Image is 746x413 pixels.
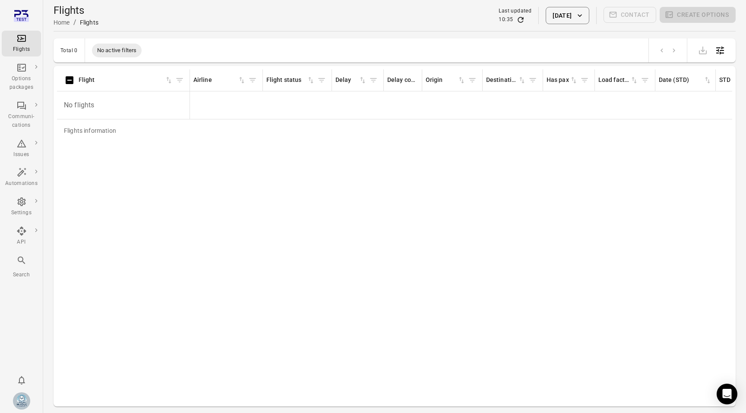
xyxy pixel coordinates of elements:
[60,93,186,117] p: No flights
[193,75,246,85] div: Sort by airline in ascending order
[5,209,38,217] div: Settings
[660,7,736,24] span: Please make a selection to create an option package
[335,75,358,85] div: Delay
[266,75,315,85] span: Flight status
[5,75,38,92] div: Options packages
[659,75,703,85] div: Date (STD)
[499,7,531,16] div: Last updated
[13,372,30,389] button: Notifications
[2,136,41,162] a: Issues
[2,253,41,282] button: Search
[9,389,34,413] button: Elsa Mjöll [Mjoll Airways]
[656,45,680,56] nav: pagination navigation
[659,75,712,85] span: Date (STD)
[13,392,30,410] img: Mjoll-Airways-Logo.webp
[598,75,639,85] div: Sort by load factor in ascending order
[54,17,98,28] nav: Breadcrumbs
[315,74,328,87] button: Filter by flight status
[526,74,539,87] button: Filter by destination
[193,75,237,85] div: Airline
[547,75,569,85] div: Has pax
[426,75,466,85] span: Origin
[547,75,578,85] span: Has pax
[335,75,367,85] span: Delay
[499,16,513,24] div: 10:35
[5,238,38,247] div: API
[57,119,123,142] div: Flights information
[246,74,259,87] button: Filter by airline
[694,46,711,54] span: Please make a selection to export
[2,194,41,220] a: Settings
[486,75,518,85] div: Destination
[387,75,418,85] div: Delay codes
[54,19,70,26] a: Home
[73,17,76,28] li: /
[426,75,457,85] div: Origin
[266,75,315,85] div: Sort by flight status in ascending order
[80,18,98,27] div: Flights
[2,60,41,94] a: Options packages
[659,75,712,85] div: Sort by date (STD) in ascending order
[79,75,173,85] div: Sort by flight in ascending order
[2,165,41,191] a: Automations
[486,75,526,85] span: Destination
[598,75,639,85] span: Load factor
[426,75,466,85] div: Sort by origin in ascending order
[54,3,98,17] h1: Flights
[546,7,589,24] button: [DATE]
[604,7,657,24] span: Please make a selection to create communications
[598,75,630,85] div: Load factor
[547,75,578,85] div: Sort by has pax in ascending order
[717,384,737,404] div: Open Intercom Messenger
[5,113,38,130] div: Communi-cations
[466,74,479,87] button: Filter by origin
[2,98,41,132] a: Communi-cations
[578,74,591,87] button: Filter by has pax
[266,75,307,85] div: Flight status
[5,45,38,54] div: Flights
[711,42,729,59] button: Open table configuration
[60,47,78,53] div: Total 0
[486,75,526,85] div: Sort by destination in ascending order
[2,223,41,249] a: API
[639,74,651,87] button: Filter by load factor
[5,179,38,188] div: Automations
[335,75,367,85] div: Sort by delay in ascending order
[79,75,164,85] div: Flight
[5,150,38,159] div: Issues
[92,46,142,55] span: No active filters
[5,271,38,279] div: Search
[2,31,41,56] a: Flights
[79,75,173,85] span: Flight
[516,16,525,24] button: Refresh data
[173,74,186,87] button: Filter by flight
[367,74,380,87] button: Filter by delay
[193,75,246,85] span: Airline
